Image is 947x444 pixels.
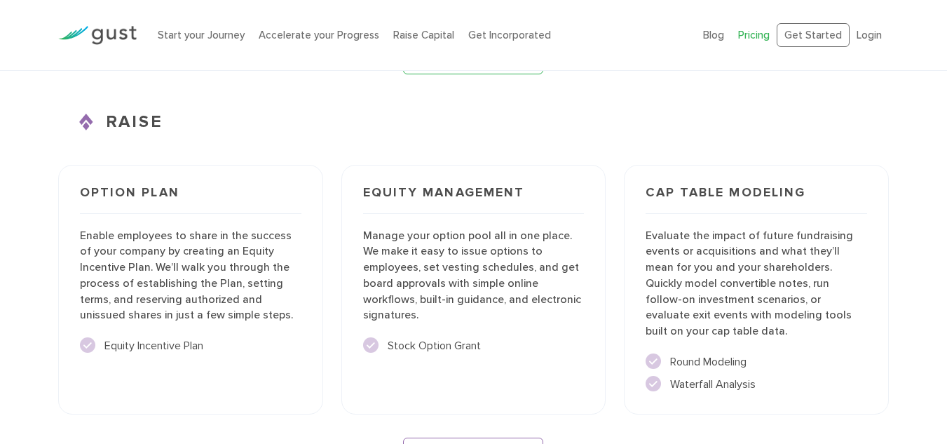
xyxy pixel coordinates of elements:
[58,109,890,135] h3: RAISE
[738,29,770,41] a: Pricing
[363,187,585,214] h3: Equity Management
[80,337,301,354] li: Equity Incentive Plan
[857,29,882,41] a: Login
[79,114,96,130] img: Raise Icon X2
[468,29,551,41] a: Get Incorporated
[363,337,585,354] li: Stock Option Grant
[80,228,301,323] p: Enable employees to share in the success of your company by creating an Equity Incentive Plan. We...
[646,354,867,370] li: Round Modeling
[646,376,867,393] li: Waterfall Analysis
[58,26,137,45] img: Gust Logo
[646,187,867,214] h3: Cap Table Modeling
[393,29,454,41] a: Raise Capital
[259,29,379,41] a: Accelerate your Progress
[158,29,245,41] a: Start your Journey
[646,228,867,339] p: Evaluate the impact of future fundraising events or acquisitions and what they’ll mean for you an...
[777,23,850,48] a: Get Started
[363,228,585,323] p: Manage your option pool all in one place. We make it easy to issue options to employees, set vest...
[703,29,724,41] a: Blog
[80,187,301,214] h3: Option Plan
